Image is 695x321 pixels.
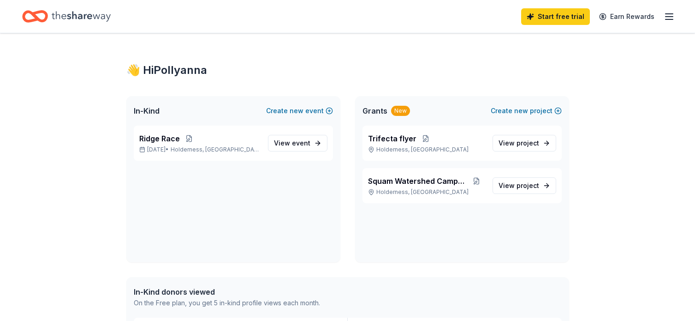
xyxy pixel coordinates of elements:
p: [DATE] • [139,146,261,153]
span: new [514,105,528,116]
span: View [499,138,539,149]
div: 👋 Hi Pollyanna [126,63,569,78]
span: new [290,105,303,116]
a: View project [493,177,556,194]
button: Createnewproject [491,105,562,116]
a: Home [22,6,111,27]
p: Holderness, [GEOGRAPHIC_DATA] [368,188,485,196]
span: Ridge Race [139,133,180,144]
span: In-Kind [134,105,160,116]
span: project [517,182,539,189]
span: View [499,180,539,191]
span: Grants [362,105,387,116]
span: project [517,139,539,147]
p: Holderness, [GEOGRAPHIC_DATA] [368,146,485,153]
div: New [391,106,410,116]
a: View project [493,135,556,151]
a: View event [268,135,327,151]
button: Createnewevent [266,105,333,116]
span: Trifecta flyer [368,133,416,144]
a: Earn Rewards [594,8,660,25]
span: event [292,139,310,147]
span: View [274,138,310,149]
div: In-Kind donors viewed [134,286,320,297]
span: Holderness, [GEOGRAPHIC_DATA] [171,146,260,153]
span: Squam Watershed Campaign [368,176,468,187]
div: On the Free plan, you get 5 in-kind profile views each month. [134,297,320,309]
a: Start free trial [521,8,590,25]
